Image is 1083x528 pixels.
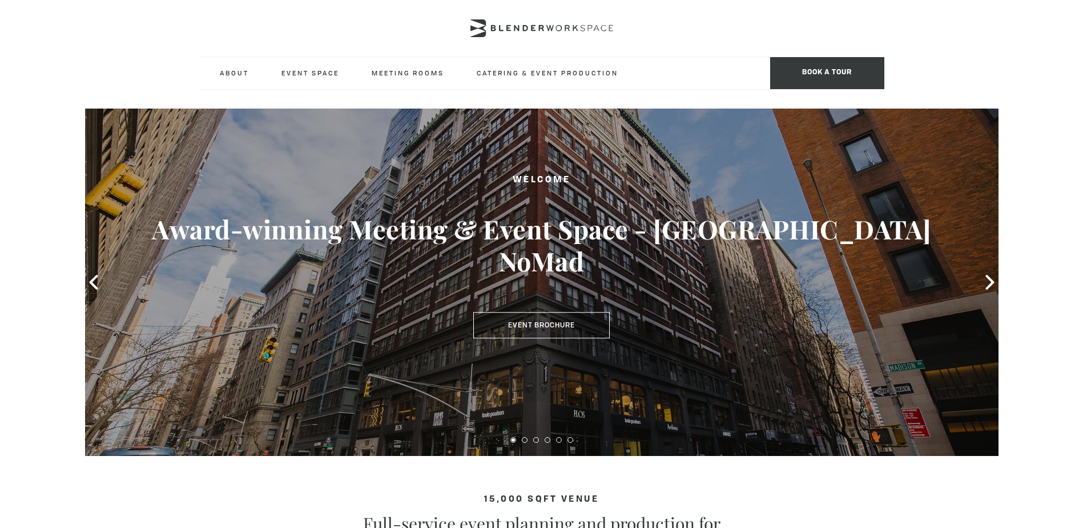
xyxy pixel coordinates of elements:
a: Event Space [272,57,348,89]
a: Meeting Rooms [363,57,453,89]
a: Event Brochure [473,312,610,338]
h3: Award-winning Meeting & Event Space - [GEOGRAPHIC_DATA] NoMad [131,213,953,277]
h2: Welcome [131,173,953,187]
a: About [211,57,258,89]
a: Catering & Event Production [468,57,627,89]
h4: 15,000 sqft venue [199,495,884,505]
span: Book a tour [770,57,884,89]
